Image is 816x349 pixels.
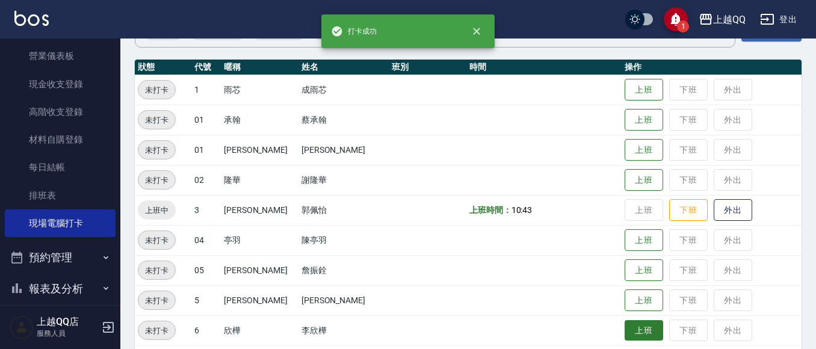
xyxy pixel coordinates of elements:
[625,229,663,252] button: 上班
[5,304,116,335] button: 客戶管理
[625,169,663,191] button: 上班
[298,195,389,225] td: 郭佩怡
[221,255,298,285] td: [PERSON_NAME]
[298,255,389,285] td: 詹振銓
[138,204,176,217] span: 上班中
[10,315,34,339] img: Person
[37,316,98,328] h5: 上越QQ店
[625,79,663,101] button: 上班
[191,75,221,105] td: 1
[191,135,221,165] td: 01
[191,165,221,195] td: 02
[138,114,175,126] span: 未打卡
[5,273,116,304] button: 報表及分析
[694,7,750,32] button: 上越QQ
[191,255,221,285] td: 05
[664,7,688,31] button: save
[221,285,298,315] td: [PERSON_NAME]
[298,315,389,345] td: 李欣樺
[191,225,221,255] td: 04
[221,75,298,105] td: 雨芯
[221,135,298,165] td: [PERSON_NAME]
[5,126,116,153] a: 材料自購登錄
[389,60,466,75] th: 班別
[625,289,663,312] button: 上班
[221,225,298,255] td: 亭羽
[191,105,221,135] td: 01
[669,199,708,221] button: 下班
[138,294,175,307] span: 未打卡
[138,264,175,277] span: 未打卡
[5,42,116,70] a: 營業儀表板
[37,328,98,339] p: 服務人員
[138,324,175,337] span: 未打卡
[298,60,389,75] th: 姓名
[191,285,221,315] td: 5
[138,174,175,187] span: 未打卡
[5,70,116,98] a: 現金收支登錄
[135,60,191,75] th: 狀態
[298,285,389,315] td: [PERSON_NAME]
[138,234,175,247] span: 未打卡
[625,139,663,161] button: 上班
[755,8,802,31] button: 登出
[138,84,175,96] span: 未打卡
[298,135,389,165] td: [PERSON_NAME]
[625,109,663,131] button: 上班
[512,205,533,215] span: 10:43
[677,20,689,32] span: 1
[5,182,116,209] a: 排班表
[5,153,116,181] a: 每日結帳
[221,165,298,195] td: 隆華
[221,105,298,135] td: 承翰
[713,12,746,27] div: 上越QQ
[469,205,512,215] b: 上班時間：
[191,195,221,225] td: 3
[714,199,752,221] button: 外出
[463,18,490,45] button: close
[221,315,298,345] td: 欣樺
[625,320,663,341] button: 上班
[191,60,221,75] th: 代號
[298,75,389,105] td: 成雨芯
[466,60,622,75] th: 時間
[622,60,802,75] th: 操作
[14,11,49,26] img: Logo
[5,98,116,126] a: 高階收支登錄
[221,195,298,225] td: [PERSON_NAME]
[331,25,377,37] span: 打卡成功
[5,209,116,237] a: 現場電腦打卡
[138,144,175,156] span: 未打卡
[298,165,389,195] td: 謝隆華
[221,60,298,75] th: 暱稱
[625,259,663,282] button: 上班
[298,225,389,255] td: 陳亭羽
[5,242,116,273] button: 預約管理
[298,105,389,135] td: 蔡承翰
[191,315,221,345] td: 6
